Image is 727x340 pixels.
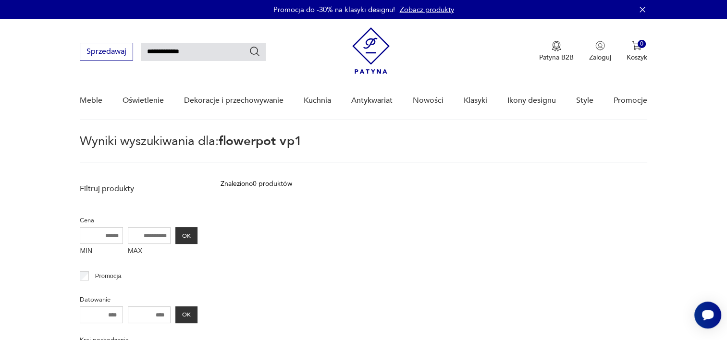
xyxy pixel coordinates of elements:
div: 0 [638,40,646,48]
a: Ikona medaluPatyna B2B [539,41,574,62]
label: MIN [80,244,123,259]
a: Antykwariat [351,82,393,119]
p: Datowanie [80,294,197,305]
div: Znaleziono 0 produktów [221,179,292,189]
button: OK [175,306,197,323]
button: Szukaj [249,46,260,57]
iframe: Smartsupp widget button [694,302,721,328]
button: 0Koszyk [627,41,647,62]
img: Ikona koszyka [632,41,641,50]
a: Style [576,82,593,119]
p: Cena [80,215,197,226]
button: Sprzedawaj [80,43,133,61]
a: Nowości [413,82,444,119]
p: Promocja do -30% na klasyki designu! [273,5,395,14]
p: Zaloguj [589,53,611,62]
p: Filtruj produkty [80,183,197,194]
a: Zobacz produkty [400,5,454,14]
img: Ikona medalu [552,41,561,51]
a: Oświetlenie [123,82,164,119]
a: Sprzedawaj [80,49,133,56]
button: Patyna B2B [539,41,574,62]
a: Klasyki [464,82,487,119]
button: OK [175,227,197,244]
a: Meble [80,82,102,119]
p: Wyniki wyszukiwania dla: [80,135,647,163]
a: Dekoracje i przechowywanie [184,82,283,119]
img: Patyna - sklep z meblami i dekoracjami vintage [352,27,390,74]
p: Patyna B2B [539,53,574,62]
a: Ikony designu [507,82,556,119]
label: MAX [128,244,171,259]
span: flowerpot vp1 [219,133,301,150]
img: Ikonka użytkownika [595,41,605,50]
p: Promocja [95,271,122,281]
p: Koszyk [627,53,647,62]
a: Promocje [614,82,647,119]
a: Kuchnia [304,82,331,119]
button: Zaloguj [589,41,611,62]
